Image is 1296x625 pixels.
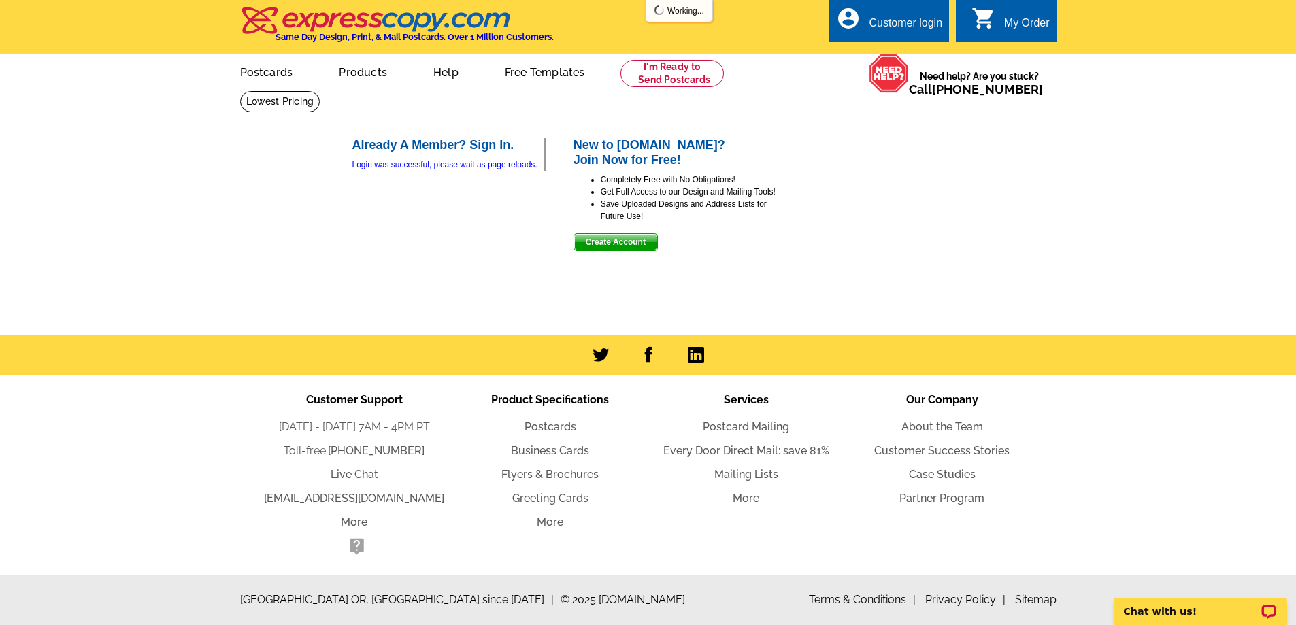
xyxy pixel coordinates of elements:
[601,186,778,198] li: Get Full Access to our Design and Mailing Tools!
[352,158,544,171] div: Login was successful, please wait as page reloads.
[240,592,554,608] span: [GEOGRAPHIC_DATA] OR, [GEOGRAPHIC_DATA] since [DATE]
[909,468,976,481] a: Case Studies
[512,492,588,505] a: Greeting Cards
[1015,593,1057,606] a: Sitemap
[874,444,1010,457] a: Customer Success Stories
[525,420,576,433] a: Postcards
[906,393,978,406] span: Our Company
[703,420,789,433] a: Postcard Mailing
[561,592,685,608] span: © 2025 [DOMAIN_NAME]
[836,6,861,31] i: account_circle
[328,444,425,457] a: [PHONE_NUMBER]
[218,55,315,87] a: Postcards
[537,516,563,528] a: More
[909,82,1043,97] span: Call
[714,468,778,481] a: Mailing Lists
[511,444,589,457] a: Business Cards
[240,16,554,42] a: Same Day Design, Print, & Mail Postcards. Over 1 Million Customers.
[869,54,909,93] img: help
[925,593,1006,606] a: Privacy Policy
[574,138,778,167] h2: New to [DOMAIN_NAME]? Join Now for Free!
[601,173,778,186] li: Completely Free with No Obligations!
[909,69,1050,97] span: Need help? Are you stuck?
[869,17,942,36] div: Customer login
[971,15,1050,32] a: shopping_cart My Order
[491,393,609,406] span: Product Specifications
[483,55,607,87] a: Free Templates
[352,138,544,153] h2: Already A Member? Sign In.
[932,82,1043,97] a: [PHONE_NUMBER]
[1004,17,1050,36] div: My Order
[601,198,778,222] li: Save Uploaded Designs and Address Lists for Future Use!
[574,234,657,250] span: Create Account
[654,5,665,16] img: loading...
[256,443,452,459] li: Toll-free:
[971,6,996,31] i: shopping_cart
[836,15,942,32] a: account_circle Customer login
[341,516,367,528] a: More
[733,492,759,505] a: More
[306,393,403,406] span: Customer Support
[663,444,829,457] a: Every Door Direct Mail: save 81%
[256,419,452,435] li: [DATE] - [DATE] 7AM - 4PM PT
[331,468,378,481] a: Live Chat
[901,420,983,433] a: About the Team
[317,55,409,87] a: Products
[574,233,658,251] button: Create Account
[899,492,984,505] a: Partner Program
[809,593,916,606] a: Terms & Conditions
[412,55,480,87] a: Help
[1105,582,1296,625] iframe: LiveChat chat widget
[264,492,444,505] a: [EMAIL_ADDRESS][DOMAIN_NAME]
[724,393,769,406] span: Services
[276,32,554,42] h4: Same Day Design, Print, & Mail Postcards. Over 1 Million Customers.
[501,468,599,481] a: Flyers & Brochures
